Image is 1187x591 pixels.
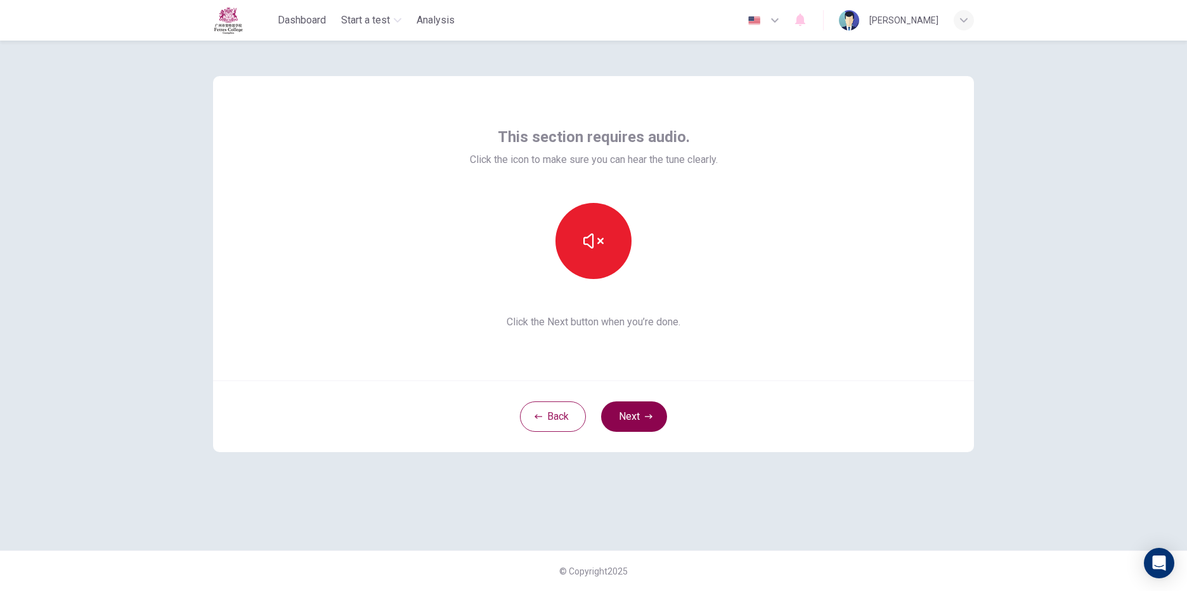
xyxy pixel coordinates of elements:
[412,9,460,32] button: Analysis
[470,315,718,330] span: Click the Next button when you’re done.
[213,6,243,34] img: Fettes logo
[520,401,586,432] button: Back
[470,152,718,167] span: Click the icon to make sure you can hear the tune clearly.
[417,13,455,28] span: Analysis
[746,16,762,25] img: en
[869,13,938,28] div: [PERSON_NAME]
[336,9,406,32] button: Start a test
[278,13,326,28] span: Dashboard
[213,6,273,34] a: Fettes logo
[839,10,859,30] img: Profile picture
[601,401,667,432] button: Next
[498,127,690,147] span: This section requires audio.
[1144,548,1174,578] div: Open Intercom Messenger
[273,9,331,32] button: Dashboard
[341,13,390,28] span: Start a test
[559,566,628,576] span: © Copyright 2025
